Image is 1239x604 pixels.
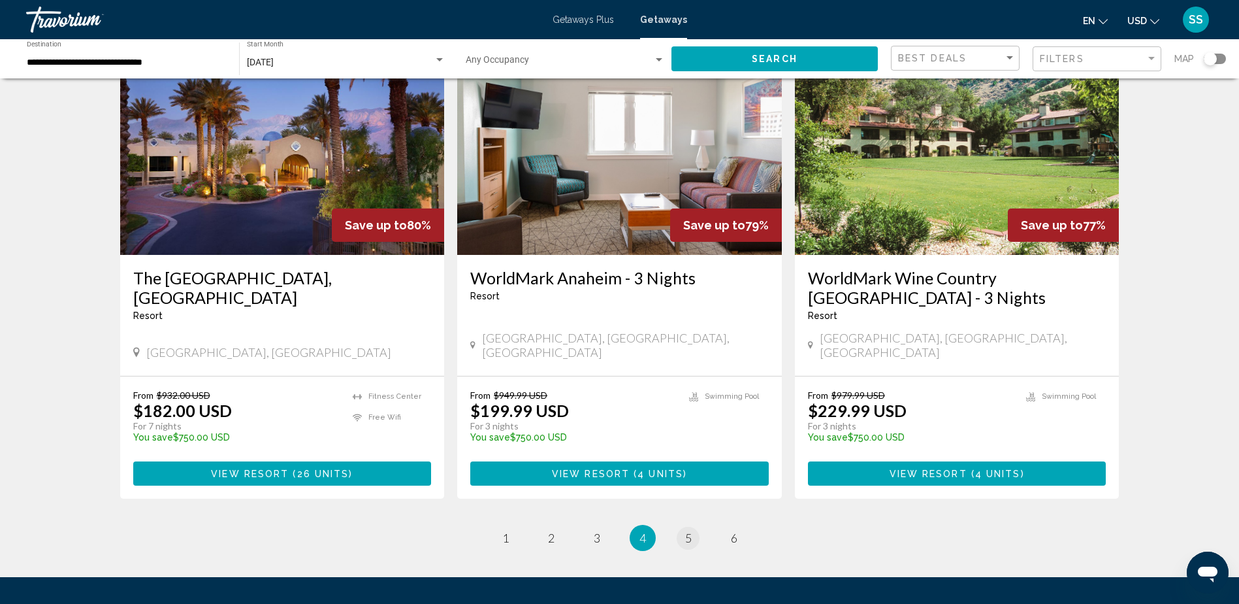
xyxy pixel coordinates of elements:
span: $932.00 USD [157,390,210,401]
span: 2 [548,531,555,545]
button: Change currency [1127,11,1159,30]
span: 1 [502,531,509,545]
span: Best Deals [898,53,967,63]
span: $979.99 USD [831,390,885,401]
p: For 3 nights [808,420,1014,432]
p: $750.00 USD [808,432,1014,443]
span: Search [752,54,797,65]
span: 26 units [297,469,349,479]
div: 77% [1008,209,1119,242]
span: Save up to [683,218,745,232]
button: View Resort(4 units) [470,461,769,486]
a: Getaways [640,14,687,25]
button: User Menu [1179,6,1213,33]
span: USD [1127,16,1147,26]
span: ( ) [630,469,687,479]
p: For 7 nights [133,420,340,432]
span: en [1083,16,1095,26]
span: View Resort [890,469,967,479]
span: Swimming Pool [705,392,759,401]
span: From [808,390,828,401]
span: $949.99 USD [494,390,547,401]
img: ii_wmh1.jpg [120,46,445,255]
span: View Resort [211,469,289,479]
span: Free Wifi [368,413,401,422]
span: You save [470,432,510,443]
div: 80% [332,209,444,242]
p: $229.99 USD [808,401,907,420]
span: From [133,390,153,401]
span: From [470,390,491,401]
p: $750.00 USD [133,432,340,443]
span: Resort [133,310,163,321]
span: [GEOGRAPHIC_DATA], [GEOGRAPHIC_DATA] [146,345,391,360]
span: SS [1189,13,1203,26]
span: 4 units [975,469,1021,479]
span: ( ) [967,469,1025,479]
span: 4 [639,531,646,545]
span: 4 units [637,469,683,479]
button: View Resort(4 units) [808,461,1106,486]
button: View Resort(26 units) [133,461,432,486]
span: Resort [808,310,837,321]
div: 79% [670,209,782,242]
button: Search [671,46,878,71]
span: 5 [685,531,692,545]
ul: Pagination [120,525,1119,551]
img: 4987E01X.jpg [795,46,1119,255]
iframe: Button to launch messaging window [1187,552,1229,594]
span: Filters [1040,54,1084,64]
p: $182.00 USD [133,401,232,420]
span: You save [133,432,173,443]
p: For 3 nights [470,420,676,432]
span: You save [808,432,848,443]
a: WorldMark Anaheim - 3 Nights [470,268,769,288]
span: [DATE] [247,57,274,67]
span: ( ) [289,469,353,479]
mat-select: Sort by [898,53,1016,64]
span: 3 [594,531,600,545]
span: Resort [470,291,500,301]
span: Fitness Center [368,392,421,401]
p: $199.99 USD [470,401,569,420]
button: Change language [1083,11,1108,30]
span: View Resort [552,469,630,479]
button: Filter [1033,46,1161,73]
p: $750.00 USD [470,432,676,443]
span: 6 [731,531,737,545]
a: WorldMark Wine Country [GEOGRAPHIC_DATA] - 3 Nights [808,268,1106,307]
span: Swimming Pool [1042,392,1096,401]
span: Save up to [1021,218,1083,232]
span: [GEOGRAPHIC_DATA], [GEOGRAPHIC_DATA], [GEOGRAPHIC_DATA] [820,331,1106,360]
span: Map [1174,50,1194,68]
a: Travorium [26,7,539,33]
span: [GEOGRAPHIC_DATA], [GEOGRAPHIC_DATA], [GEOGRAPHIC_DATA] [482,331,769,360]
img: A872I01X.jpg [457,46,782,255]
a: The [GEOGRAPHIC_DATA], [GEOGRAPHIC_DATA] [133,268,432,307]
span: Save up to [345,218,407,232]
a: Getaways Plus [553,14,614,25]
